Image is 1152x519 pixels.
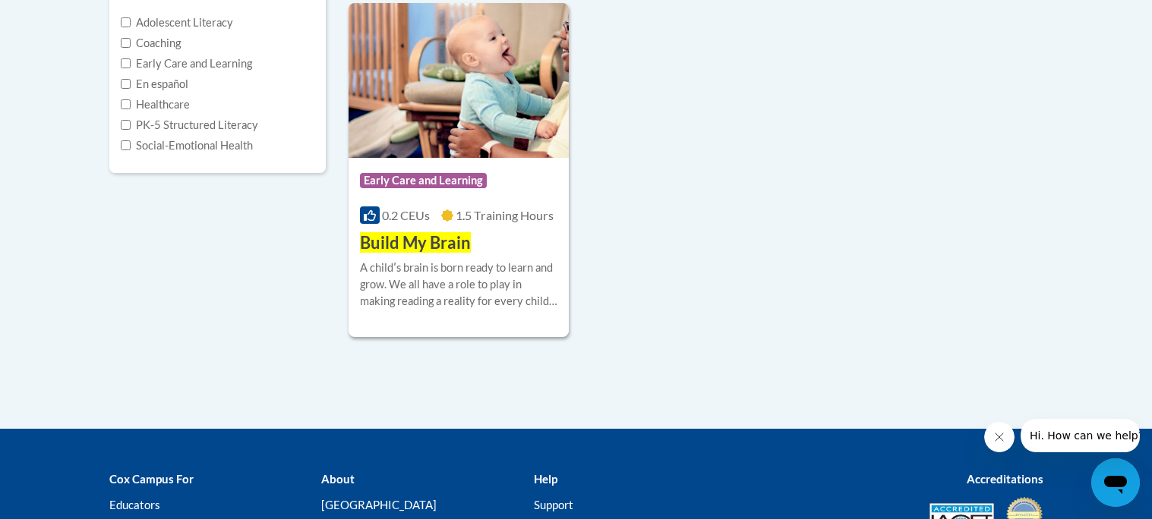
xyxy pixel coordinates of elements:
[121,35,181,52] label: Coaching
[121,38,131,48] input: Checkbox for Options
[1091,458,1140,507] iframe: Button to launch messaging window
[456,208,554,222] span: 1.5 Training Hours
[1021,419,1140,452] iframe: Message from company
[121,58,131,68] input: Checkbox for Options
[109,472,194,486] b: Cox Campus For
[121,117,258,134] label: PK-5 Structured Literacy
[349,3,570,158] img: Course Logo
[360,173,487,188] span: Early Care and Learning
[360,232,471,253] span: Build My Brain
[121,120,131,130] input: Checkbox for Options
[121,137,253,154] label: Social-Emotional Health
[121,79,131,89] input: Checkbox for Options
[534,472,557,486] b: Help
[360,259,558,310] div: A childʹs brain is born ready to learn and grow. We all have a role to play in making reading a r...
[534,498,573,511] a: Support
[984,422,1015,452] iframe: Close message
[109,498,160,511] a: Educators
[121,140,131,150] input: Checkbox for Options
[967,472,1043,486] b: Accreditations
[121,96,190,113] label: Healthcare
[321,498,437,511] a: [GEOGRAPHIC_DATA]
[121,76,188,93] label: En español
[121,14,233,31] label: Adolescent Literacy
[382,208,430,222] span: 0.2 CEUs
[121,17,131,27] input: Checkbox for Options
[121,55,252,72] label: Early Care and Learning
[9,11,123,23] span: Hi. How can we help?
[349,3,570,337] a: Course LogoEarly Care and Learning0.2 CEUs1.5 Training Hours Build My BrainA childʹs brain is bor...
[121,99,131,109] input: Checkbox for Options
[321,472,355,486] b: About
